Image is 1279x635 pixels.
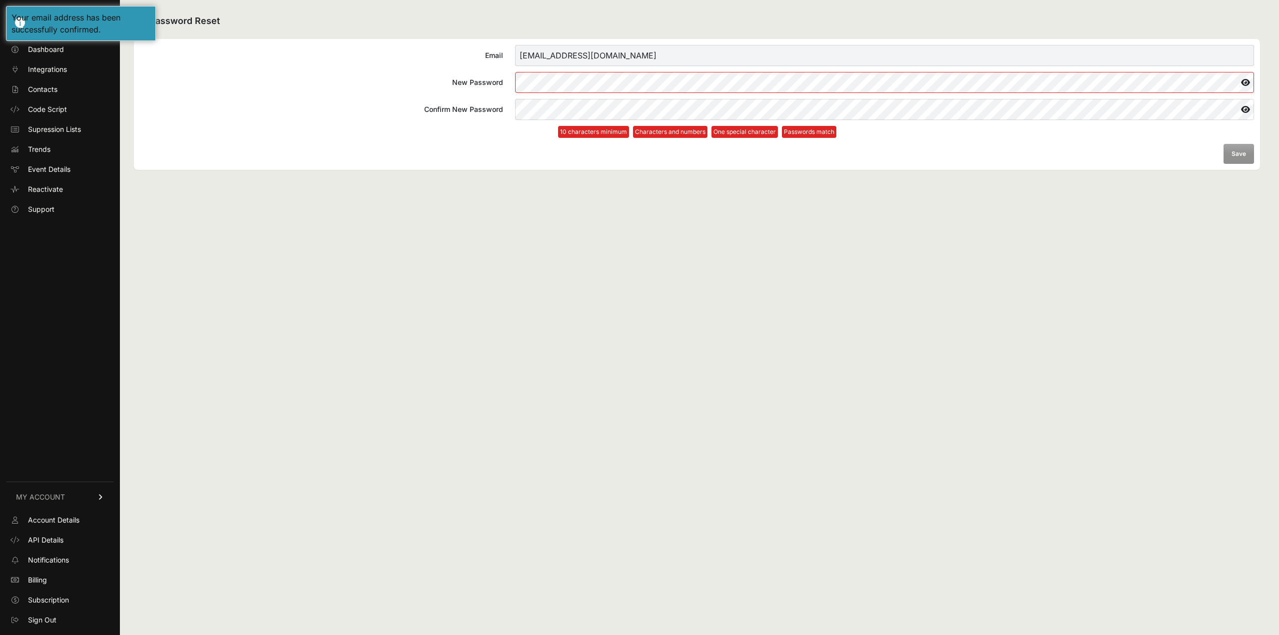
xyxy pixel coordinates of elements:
span: Notifications [28,555,69,565]
div: Confirm New Password [140,104,503,114]
a: Account Details [6,512,114,528]
input: New Password [515,72,1254,93]
input: Confirm New Password [515,99,1254,120]
span: Support [28,204,54,214]
a: Integrations [6,61,114,77]
div: Email [140,50,503,60]
span: Integrations [28,64,67,74]
span: Supression Lists [28,124,81,134]
a: API Details [6,532,114,548]
a: MY ACCOUNT [6,482,114,512]
li: One special character [711,126,778,138]
span: Event Details [28,164,70,174]
span: Reactivate [28,184,63,194]
span: Account Details [28,515,79,525]
li: Passwords match [782,126,836,138]
a: Support [6,201,114,217]
a: Billing [6,572,114,588]
span: Code Script [28,104,67,114]
a: Sign Out [6,612,114,628]
a: Subscription [6,592,114,608]
a: Notifications [6,552,114,568]
a: Reactivate [6,181,114,197]
li: 10 characters minimum [558,126,629,138]
a: Code Script [6,101,114,117]
a: Dashboard [6,41,114,57]
span: Trends [28,144,50,154]
div: New Password [140,77,503,87]
a: Contacts [6,81,114,97]
span: Billing [28,575,47,585]
h2: Password Reset [134,14,1260,29]
span: Sign Out [28,615,56,625]
span: Dashboard [28,44,64,54]
span: Contacts [28,84,57,94]
li: Characters and numbers [633,126,707,138]
div: Your email address has been successfully confirmed. [11,11,150,35]
a: Supression Lists [6,121,114,137]
span: API Details [28,535,63,545]
a: Trends [6,141,114,157]
span: Subscription [28,595,69,605]
span: MY ACCOUNT [16,492,65,502]
a: Event Details [6,161,114,177]
input: Email [515,45,1254,66]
